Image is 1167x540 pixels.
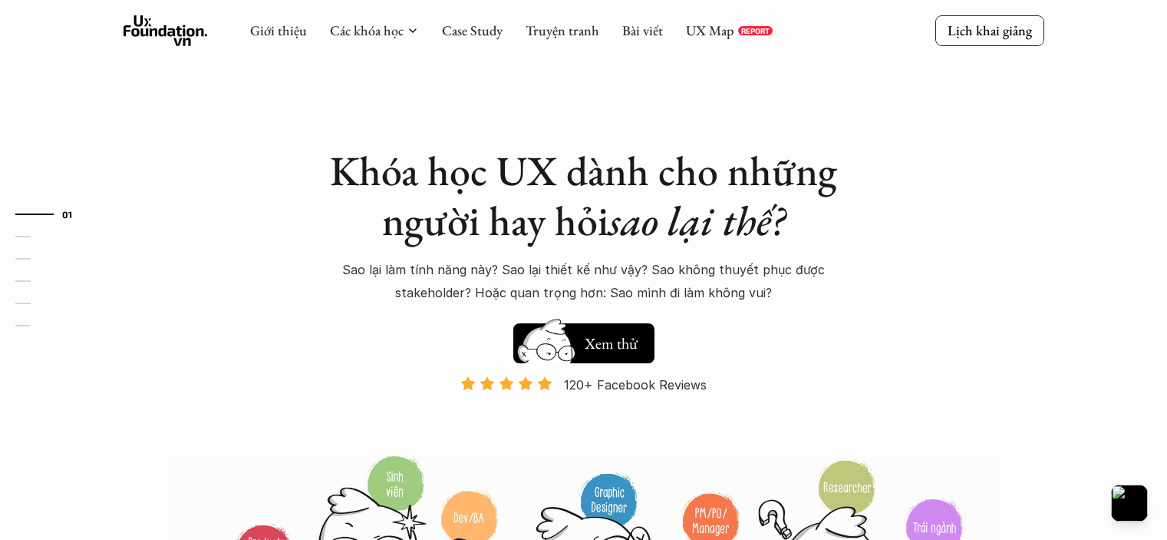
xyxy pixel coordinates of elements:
[513,316,654,363] a: Xem thử
[622,22,663,39] a: Bài viết
[948,22,1032,39] p: Lịch khai giảng
[62,209,73,220] strong: 01
[315,258,852,305] p: Sao lại làm tính năng này? Sao lại thiết kế như vậy? Sao không thuyết phục được stakeholder? Hoặc...
[526,22,599,39] a: Truyện tranh
[15,205,88,224] a: 01
[315,146,852,246] h1: Khóa học UX dành cho những người hay hỏi
[330,22,404,39] a: Các khóa học
[442,22,503,39] a: Case Study
[250,22,307,39] a: Giới thiệu
[582,333,639,354] h5: Xem thử
[935,15,1044,45] a: Lịch khai giảng
[686,22,734,39] a: UX Map
[447,376,720,453] a: 120+ Facebook Reviews
[608,194,785,247] em: sao lại thế?
[741,26,770,35] p: REPORT
[564,373,707,396] p: 120+ Facebook Reviews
